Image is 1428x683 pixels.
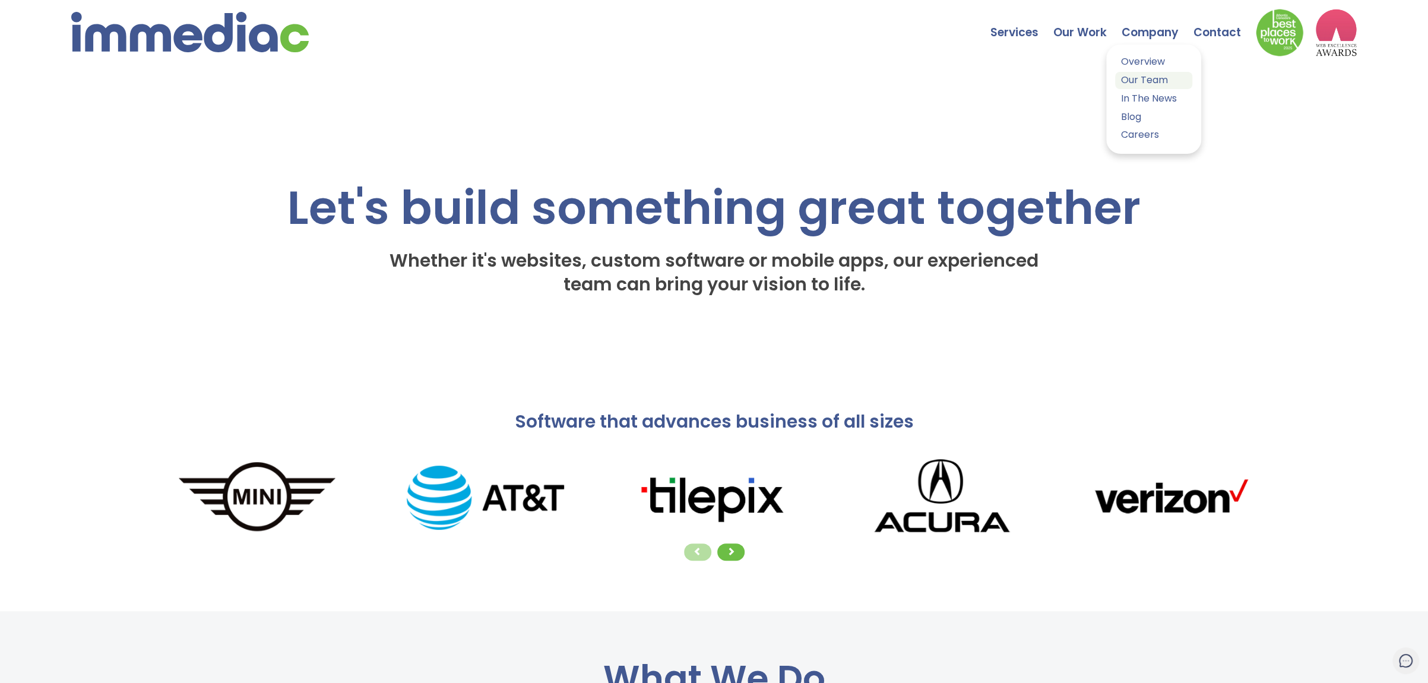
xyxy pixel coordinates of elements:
img: logo2_wea_nobg.webp [1315,9,1357,56]
span: Whether it's websites, custom software or mobile apps, our experienced team can bring your vision... [390,248,1038,297]
img: Down [1256,9,1303,56]
a: Our Team [1115,72,1192,89]
a: In The News [1115,90,1192,107]
a: Company [1122,3,1193,45]
img: tilepixLogo.png [600,470,823,525]
a: Careers [1115,127,1192,144]
img: verizonLogo.png [1056,470,1285,526]
a: Blog [1115,109,1192,126]
span: Let's build something great together [287,175,1141,240]
span: Software that advances business of all sizes [515,409,914,434]
a: Overview [1115,53,1192,71]
img: immediac [71,12,309,52]
a: Services [990,3,1053,45]
a: Contact [1193,3,1256,45]
img: Acura_logo.png [828,445,1056,550]
img: AT%26T_logo.png [371,466,600,530]
img: MINI_logo.png [143,459,372,537]
a: Our Work [1053,3,1122,45]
